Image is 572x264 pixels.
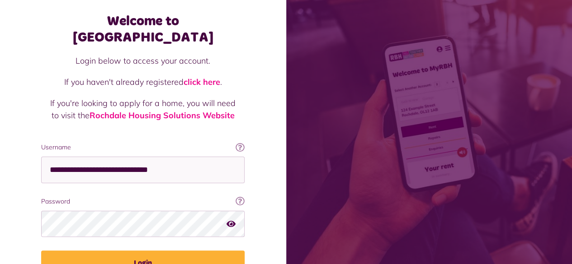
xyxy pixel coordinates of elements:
[50,97,236,121] p: If you're looking to apply for a home, you will need to visit the
[184,77,220,87] a: click here
[50,76,236,88] p: If you haven't already registered .
[41,13,245,46] h1: Welcome to [GEOGRAPHIC_DATA]
[50,55,236,67] p: Login below to access your account.
[90,110,235,120] a: Rochdale Housing Solutions Website
[41,143,245,152] label: Username
[41,197,245,206] label: Password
